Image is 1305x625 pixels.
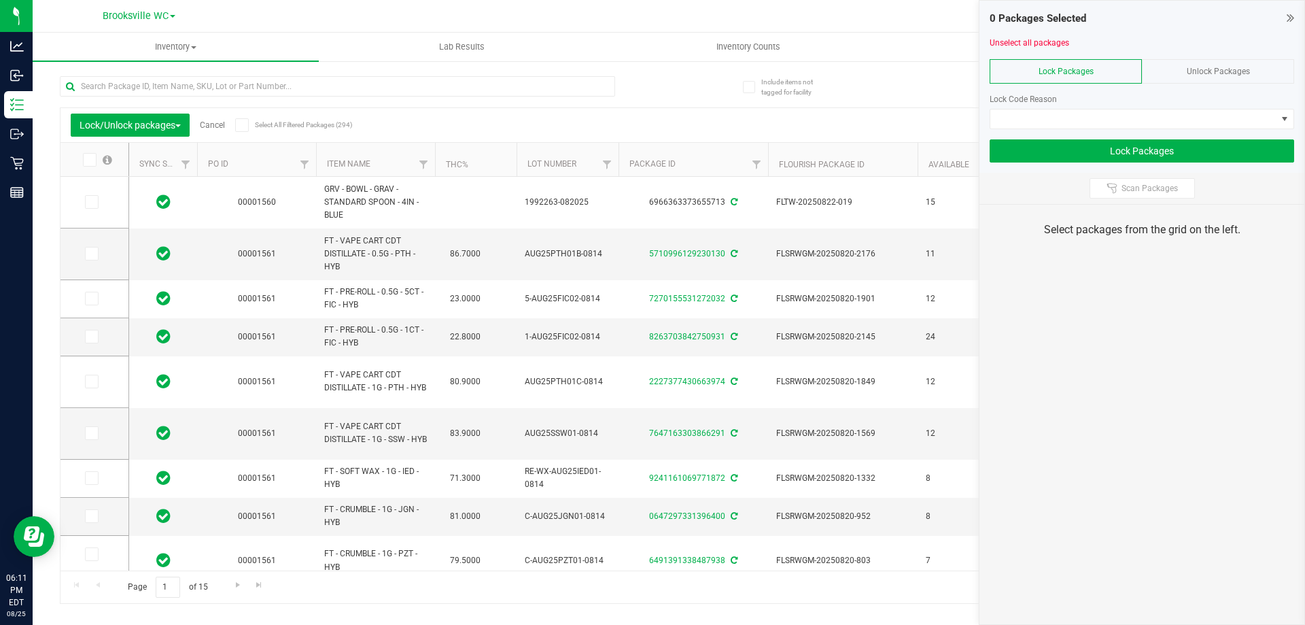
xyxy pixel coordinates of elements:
span: FLSRWGM-20250820-2145 [776,331,909,343]
span: Inventory [33,41,319,53]
span: FLSRWGM-20250820-1901 [776,292,909,305]
span: 8 [926,472,977,485]
span: In Sync [156,244,171,263]
a: Filter [294,153,316,176]
a: 2227377430663974 [649,377,725,386]
button: Lock/Unlock packages [71,114,190,137]
inline-svg: Outbound [10,127,24,141]
div: Select packages from the grid on the left. [996,222,1287,238]
span: 86.7000 [443,244,487,264]
span: Lock Packages [1039,67,1094,76]
span: Lab Results [421,41,503,53]
span: Sync from Compliance System [729,473,737,483]
span: FT - CRUMBLE - 1G - PZT - HYB [324,547,427,573]
span: Select All Filtered Packages (294) [255,121,323,129]
span: 5-AUG25FIC02-0814 [525,292,610,305]
span: 22.8000 [443,327,487,347]
span: 79.5000 [443,551,487,571]
span: FT - VAPE CART CDT DISTILLATE - 0.5G - PTH - HYB [324,235,427,274]
a: Filter [175,153,197,176]
span: In Sync [156,507,171,526]
a: 00001561 [238,249,276,258]
p: 08/25 [6,609,27,619]
a: 00001561 [238,473,276,483]
iframe: Resource center [14,516,54,557]
span: 80.9000 [443,372,487,392]
button: Scan Packages [1090,178,1195,199]
span: 12 [926,292,977,305]
a: Lot Number [527,159,576,169]
span: AUG25SSW01-0814 [525,427,610,440]
span: Inventory Counts [698,41,799,53]
span: FLSRWGM-20250820-1332 [776,472,909,485]
span: 7 [926,554,977,567]
a: 00001561 [238,294,276,303]
span: 11 [926,248,977,260]
span: Sync from Compliance System [729,377,737,386]
span: In Sync [156,327,171,346]
span: In Sync [156,469,171,488]
span: Sync from Compliance System [729,511,737,521]
inline-svg: Analytics [10,39,24,53]
span: 24 [926,331,977,343]
span: FT - VAPE CART CDT DISTILLATE - 1G - PTH - HYB [324,369,427,394]
span: 12 [926,375,977,388]
inline-svg: Reports [10,186,24,199]
span: Sync from Compliance System [729,556,737,565]
a: 00001561 [238,428,276,438]
span: Sync from Compliance System [729,294,737,303]
span: FLSRWGM-20250820-952 [776,510,909,523]
a: Sync Status [139,159,192,169]
span: 23.0000 [443,289,487,309]
span: Sync from Compliance System [729,332,737,341]
a: Filter [596,153,619,176]
span: Brooksville WC [103,10,169,22]
span: FLSRWGM-20250820-803 [776,554,909,567]
a: 7647163303866291 [649,428,725,438]
a: 00001561 [238,556,276,565]
a: 00001560 [238,197,276,207]
span: 12 [926,427,977,440]
a: 00001561 [238,511,276,521]
span: Scan Packages [1121,183,1178,194]
span: In Sync [156,192,171,212]
span: In Sync [156,372,171,391]
span: Lock/Unlock packages [80,120,181,131]
span: FT - SOFT WAX - 1G - IED - HYB [324,465,427,491]
span: In Sync [156,551,171,570]
div: 6966363373655713 [616,196,770,209]
span: 1992263-082025 [525,196,610,209]
span: AUG25PTH01B-0814 [525,248,610,260]
a: Lab Results [319,33,605,61]
inline-svg: Inbound [10,69,24,82]
a: PO ID [208,159,228,169]
button: Lock Packages [990,139,1294,163]
span: 8 [926,510,977,523]
span: In Sync [156,289,171,308]
span: GRV - BOWL - GRAV - STANDARD SPOON - 4IN - BLUE [324,183,427,222]
a: Item Name [327,159,370,169]
a: 0647297331396400 [649,511,725,521]
a: Filter [413,153,435,176]
a: 6491391338487938 [649,556,725,565]
a: Go to the next page [228,577,247,595]
span: FT - VAPE CART CDT DISTILLATE - 1G - SSW - HYB [324,420,427,446]
span: 71.3000 [443,469,487,488]
span: FT - CRUMBLE - 1G - JGN - HYB [324,503,427,529]
span: FLSRWGM-20250820-2176 [776,248,909,260]
span: FT - PRE-ROLL - 0.5G - 1CT - FIC - HYB [324,324,427,350]
span: Select all records on this page [103,155,112,165]
a: Cancel [200,120,225,130]
span: Page of 15 [116,577,219,598]
span: RE-WX-AUG25IED01-0814 [525,465,610,491]
span: Sync from Compliance System [729,249,737,258]
span: 15 [926,196,977,209]
a: Flourish Package ID [779,160,865,169]
a: Go to the last page [249,577,269,595]
a: 7270155531272032 [649,294,725,303]
inline-svg: Retail [10,156,24,170]
span: FLSRWGM-20250820-1569 [776,427,909,440]
a: Available [928,160,969,169]
a: 5710996129230130 [649,249,725,258]
span: 83.9000 [443,424,487,443]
